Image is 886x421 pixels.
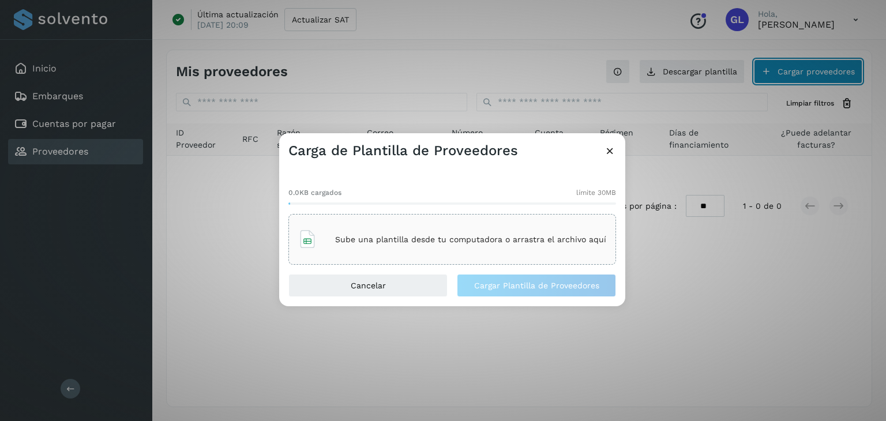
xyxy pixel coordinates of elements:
[474,281,599,290] span: Cargar Plantilla de Proveedores
[288,274,448,297] button: Cancelar
[288,142,518,159] h3: Carga de Plantilla de Proveedores
[335,235,606,245] p: Sube una plantilla desde tu computadora o arrastra el archivo aquí
[457,274,616,297] button: Cargar Plantilla de Proveedores
[576,187,616,198] span: límite 30MB
[351,281,386,290] span: Cancelar
[288,187,341,198] span: 0.0KB cargados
